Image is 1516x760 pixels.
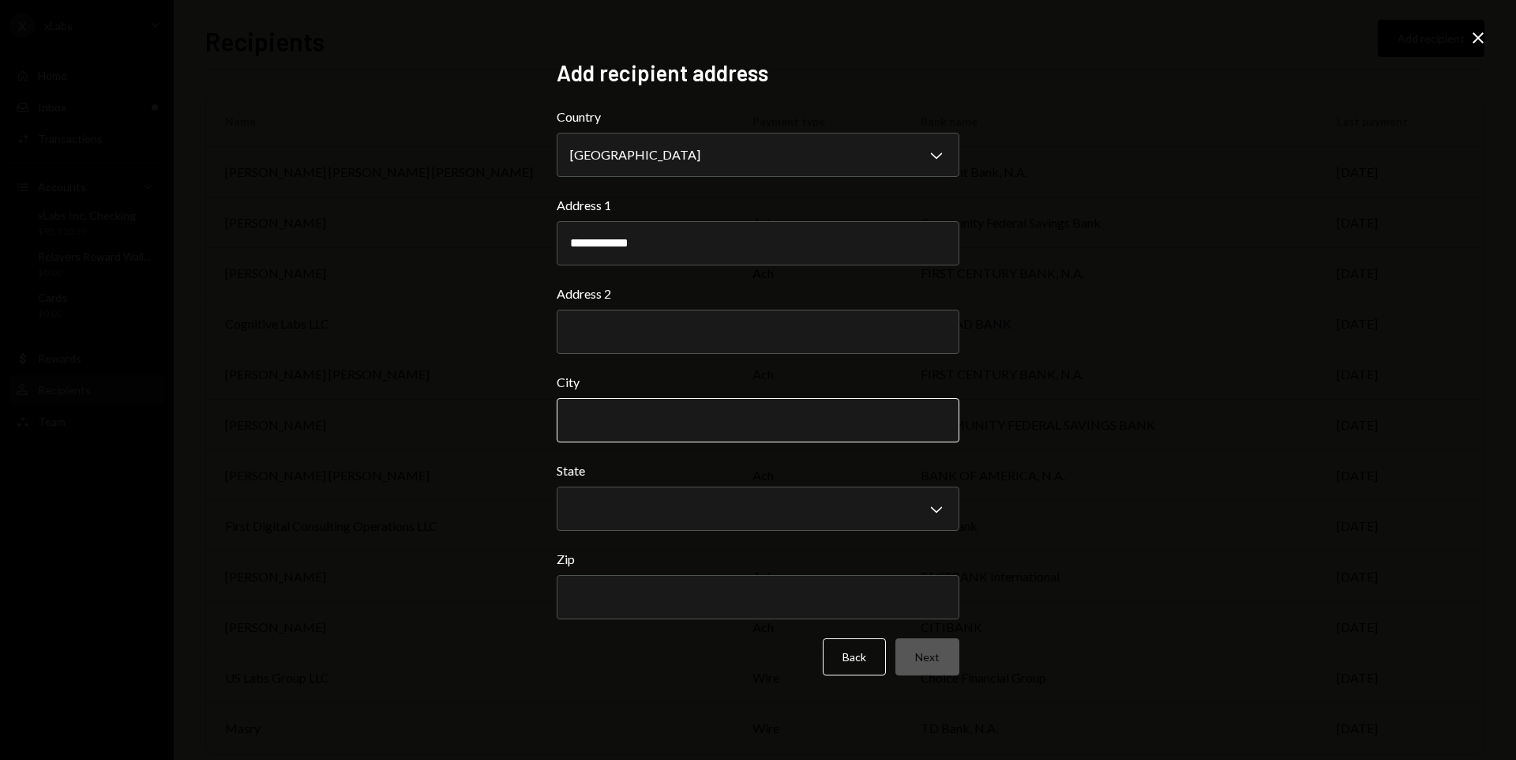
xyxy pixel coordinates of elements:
h2: Add recipient address [557,58,959,88]
label: City [557,373,959,392]
button: State [557,487,959,531]
label: Address 2 [557,284,959,303]
label: Address 1 [557,196,959,215]
label: State [557,461,959,480]
button: Back [823,638,886,675]
label: Zip [557,550,959,569]
button: Country [557,133,959,177]
label: Country [557,107,959,126]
